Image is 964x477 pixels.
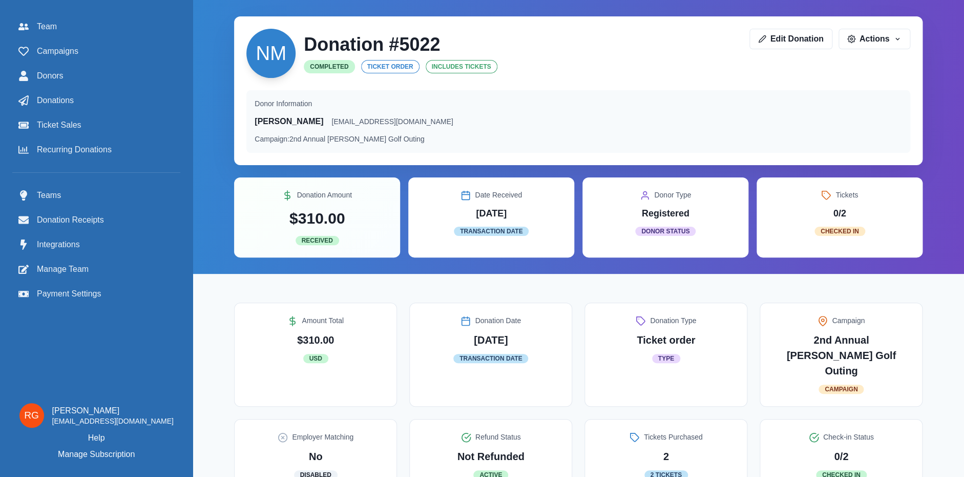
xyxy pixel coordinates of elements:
p: Date Received [475,190,522,201]
a: Donors [12,66,180,86]
span: Donor Status [635,227,696,236]
span: 2nd Annual [PERSON_NAME] Golf Outing [289,135,425,143]
p: Ticket order [637,332,695,348]
a: Teams [12,185,180,206]
span: Ticket order [361,60,420,73]
span: Transaction Date [453,354,528,363]
p: Amount Total [302,315,343,326]
a: Edit Donation [749,29,832,49]
p: [DATE] [474,332,508,348]
a: Help [88,432,105,444]
span: Transaction Date [454,227,529,236]
button: Actions [839,29,911,49]
span: Team [37,21,57,33]
a: Campaigns [12,41,180,62]
p: Donation Amount [297,190,351,201]
a: Team [12,16,180,37]
span: Donations [37,94,74,107]
span: Ticket Sales [37,119,81,131]
span: Campaigns [37,45,78,57]
p: Tickets Purchased [644,432,703,443]
a: Manage Team [12,259,180,280]
p: Donor Information [255,98,312,109]
span: Completed [304,60,354,73]
span: Integrations [37,239,80,251]
span: Payment Settings [37,288,101,300]
p: 2 [663,449,669,464]
span: Includes Tickets [426,60,497,73]
p: Registered [642,207,689,221]
p: $310.00 [289,207,345,230]
p: Not Refunded [457,449,525,464]
h2: Donation # 5022 [304,33,440,55]
span: Received [296,236,339,245]
p: Employer Matching [292,432,353,443]
p: Donor Type [654,190,691,201]
p: Campaign: [255,134,425,145]
a: Donations [12,90,180,111]
span: Manage Team [37,263,89,275]
div: Richard P. Grimley [24,410,39,420]
p: [PERSON_NAME] [52,405,174,417]
span: Donation Receipts [37,214,104,226]
p: [EMAIL_ADDRESS][DOMAIN_NAME] [331,116,453,127]
a: Integrations [12,234,180,255]
p: Check-in Status [823,432,874,443]
span: Teams [37,189,61,202]
p: Manage Subscription [58,448,135,461]
div: Nicholas Mlady [256,44,286,63]
p: Tickets [835,190,858,201]
span: Donors [37,70,64,82]
p: 2nd Annual [PERSON_NAME] Golf Outing [772,332,910,379]
a: Recurring Donations [12,140,180,160]
a: Ticket Sales [12,115,180,135]
p: Donation Type [650,315,696,326]
p: 0/2 [834,449,848,464]
a: Donation Receipts [12,210,180,230]
p: Refund Status [475,432,521,443]
span: Campaign [819,385,864,394]
p: [EMAIL_ADDRESS][DOMAIN_NAME] [52,417,174,426]
p: 0 / 2 [833,207,846,221]
p: [DATE] [476,207,507,221]
a: Payment Settings [12,284,180,304]
span: Recurring Donations [37,144,112,156]
p: Donation Date [475,315,521,326]
p: Campaign [832,315,865,326]
span: Type [652,354,680,363]
p: No [309,449,323,464]
p: [PERSON_NAME] [255,115,323,128]
span: Checked In [814,227,865,236]
p: $310.00 [297,332,334,348]
span: USD [303,354,328,363]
